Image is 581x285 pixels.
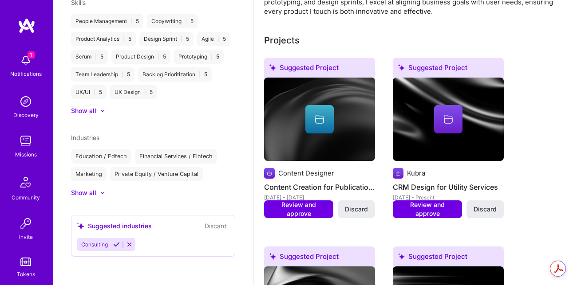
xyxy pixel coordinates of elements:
span: | [130,18,132,25]
span: | [185,18,187,25]
div: Show all [71,188,96,197]
div: Design Sprint 5 [139,32,194,46]
div: Suggested Project [393,246,504,270]
div: Notifications [10,69,42,78]
i: icon SuggestedTeams [269,64,276,71]
div: Content Designer [278,168,334,178]
div: [DATE] - [DATE] [264,193,375,202]
div: Product Analytics 5 [71,32,136,46]
img: Invite [17,215,35,232]
div: [DATE] - Present [393,193,504,202]
button: Discard [202,221,229,231]
img: teamwork [17,132,35,150]
div: UX Design 5 [110,85,157,99]
div: Kubra [407,168,425,178]
img: cover [264,78,375,161]
div: Suggested Project [264,58,375,81]
div: Show all [71,106,96,115]
div: Tokens [17,269,35,279]
i: icon SuggestedTeams [269,253,276,260]
div: Scrum 5 [71,50,108,64]
img: bell [17,51,35,69]
img: Community [15,172,36,193]
span: | [95,53,97,60]
div: Agile 5 [197,32,230,46]
div: Projects [264,34,300,47]
span: 1 [28,51,35,59]
img: Company logo [264,168,275,179]
span: Discard [345,205,368,214]
img: Company logo [393,168,403,179]
span: Industries [71,134,99,141]
span: | [199,71,201,78]
h4: Content Creation for Publications [264,181,375,193]
img: discovery [17,93,35,110]
div: Education / Edtech [71,149,131,164]
div: Team Leadership 5 [71,67,134,82]
span: Discard [474,205,497,214]
div: Product Design 5 [111,50,170,64]
span: | [158,53,159,60]
span: Review and approve [269,200,329,218]
span: | [122,71,123,78]
span: | [211,53,213,60]
div: Missions [15,150,37,159]
div: Suggested Project [264,246,375,270]
div: Community [12,193,40,202]
span: Consulting [81,241,108,248]
span: | [123,35,125,43]
img: logo [18,18,36,34]
i: icon SuggestedTeams [398,64,405,71]
i: Reject [126,241,133,248]
div: Marketing [71,167,107,181]
span: | [181,35,182,43]
div: Financial Services / Fintech [135,149,217,164]
div: Suggested industries [77,221,152,230]
span: | [144,89,146,96]
span: Review and approve [397,200,458,218]
div: Private Equity / Venture Capital [110,167,203,181]
i: icon SuggestedTeams [77,222,84,230]
img: tokens [20,258,31,266]
i: icon SuggestedTeams [398,253,405,260]
img: cover [393,78,504,161]
span: | [217,35,219,43]
h4: CRM Design for Utility Services [393,181,504,193]
div: Invite [19,232,33,242]
div: Discovery [13,110,39,120]
div: Prototyping 5 [174,50,224,64]
div: Copywriting 5 [147,14,198,28]
i: Accept [113,241,120,248]
div: Suggested Project [393,58,504,81]
div: People Management 5 [71,14,143,28]
div: Backlog Prioritization 5 [138,67,212,82]
div: UX/UI 5 [71,85,107,99]
span: | [94,89,95,96]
